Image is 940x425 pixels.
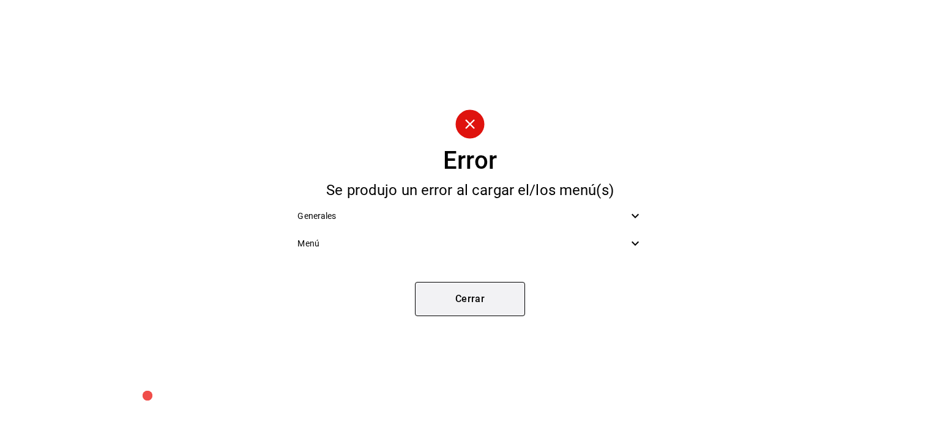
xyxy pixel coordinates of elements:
span: Menú [297,237,627,250]
div: Se produjo un error al cargar el/los menú(s) [288,183,652,198]
div: Error [443,149,497,173]
button: Cerrar [415,282,525,316]
div: Generales [288,202,652,230]
span: Generales [297,210,627,223]
div: Menú [288,230,652,257]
